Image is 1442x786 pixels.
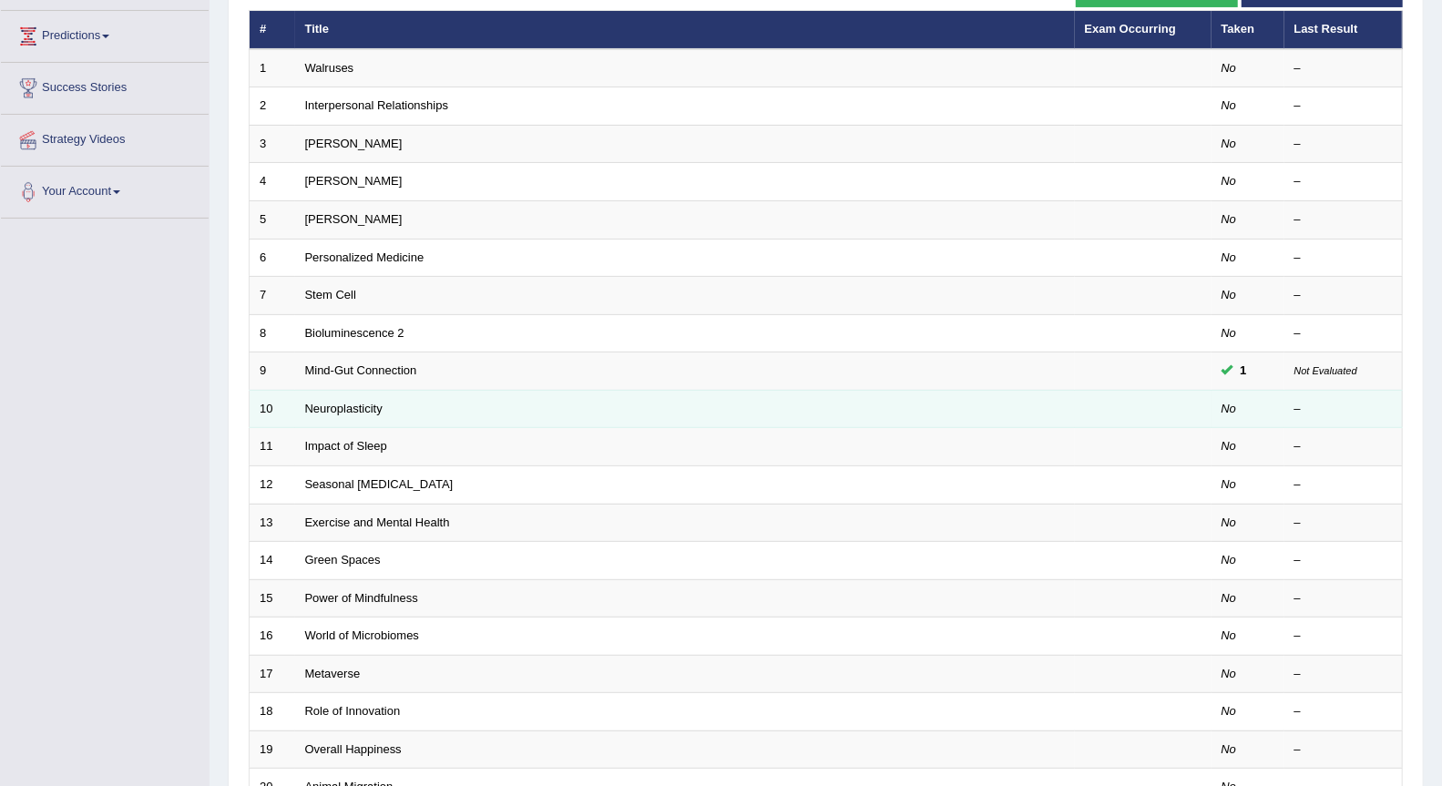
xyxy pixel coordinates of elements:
[305,363,417,377] a: Mind-Gut Connection
[1222,667,1237,680] em: No
[305,628,419,642] a: World of Microbiomes
[250,11,295,49] th: #
[1222,704,1237,718] em: No
[305,326,404,340] a: Bioluminescence 2
[1294,666,1393,683] div: –
[1294,515,1393,532] div: –
[1294,438,1393,455] div: –
[1222,98,1237,112] em: No
[1294,741,1393,759] div: –
[1284,11,1403,49] th: Last Result
[305,704,401,718] a: Role of Innovation
[250,465,295,504] td: 12
[305,61,354,75] a: Walruses
[1,63,209,108] a: Success Stories
[250,201,295,240] td: 5
[250,49,295,87] td: 1
[305,667,361,680] a: Metaverse
[250,314,295,352] td: 8
[1294,325,1393,342] div: –
[250,579,295,618] td: 15
[1222,553,1237,567] em: No
[1294,476,1393,494] div: –
[1222,212,1237,226] em: No
[305,439,387,453] a: Impact of Sleep
[1294,401,1393,418] div: –
[1,115,209,160] a: Strategy Videos
[1294,365,1357,376] small: Not Evaluated
[250,618,295,656] td: 16
[250,277,295,315] td: 7
[1233,362,1254,381] span: You can still take this question
[305,137,403,150] a: [PERSON_NAME]
[250,730,295,769] td: 19
[305,477,454,491] a: Seasonal [MEDICAL_DATA]
[1222,326,1237,340] em: No
[1294,97,1393,115] div: –
[1222,591,1237,605] em: No
[250,693,295,731] td: 18
[305,288,356,301] a: Stem Cell
[1222,250,1237,264] em: No
[1294,703,1393,720] div: –
[305,553,381,567] a: Green Spaces
[1085,22,1176,36] a: Exam Occurring
[1222,288,1237,301] em: No
[1294,552,1393,569] div: –
[305,98,449,112] a: Interpersonal Relationships
[1222,742,1237,756] em: No
[1,11,209,56] a: Predictions
[1294,211,1393,229] div: –
[1222,61,1237,75] em: No
[1294,287,1393,304] div: –
[1222,174,1237,188] em: No
[1294,250,1393,267] div: –
[305,591,418,605] a: Power of Mindfulness
[1222,515,1237,529] em: No
[250,428,295,466] td: 11
[305,742,402,756] a: Overall Happiness
[250,352,295,391] td: 9
[305,250,424,264] a: Personalized Medicine
[250,655,295,693] td: 17
[1294,590,1393,607] div: –
[250,163,295,201] td: 4
[1294,136,1393,153] div: –
[305,515,450,529] a: Exercise and Mental Health
[1222,439,1237,453] em: No
[1222,628,1237,642] em: No
[295,11,1075,49] th: Title
[1294,60,1393,77] div: –
[1294,628,1393,645] div: –
[1294,173,1393,190] div: –
[250,125,295,163] td: 3
[305,402,383,415] a: Neuroplasticity
[1222,137,1237,150] em: No
[250,542,295,580] td: 14
[305,174,403,188] a: [PERSON_NAME]
[1,167,209,212] a: Your Account
[250,504,295,542] td: 13
[1222,402,1237,415] em: No
[250,239,295,277] td: 6
[250,390,295,428] td: 10
[1222,477,1237,491] em: No
[250,87,295,126] td: 2
[1212,11,1284,49] th: Taken
[305,212,403,226] a: [PERSON_NAME]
